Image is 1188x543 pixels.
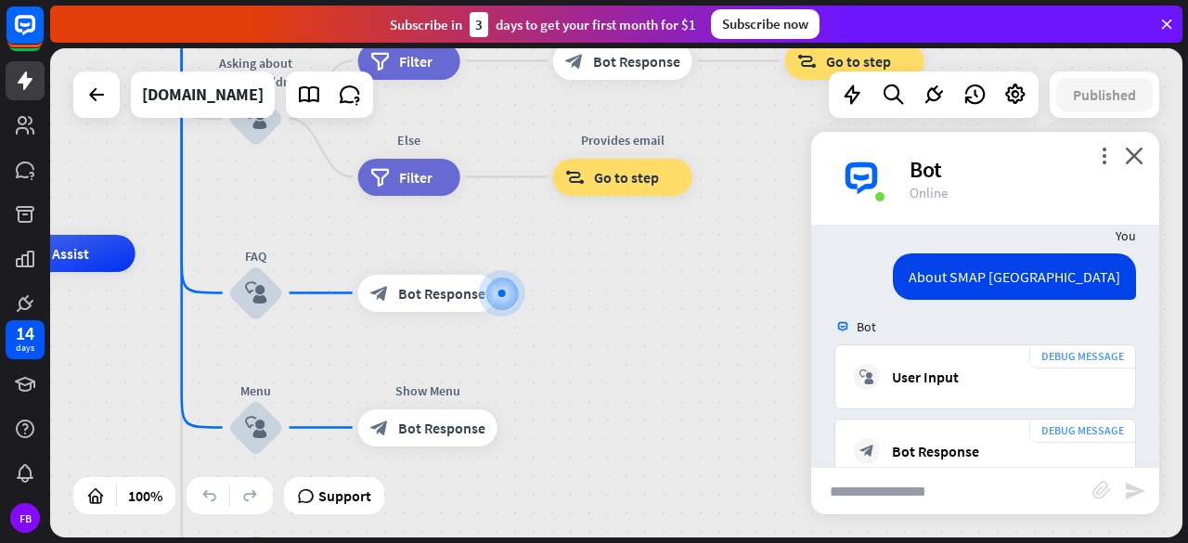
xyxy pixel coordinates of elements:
[910,155,1137,184] div: Bot
[200,54,312,91] div: Asking about company address
[1092,481,1111,499] i: block_attachment
[1056,78,1153,111] button: Published
[892,442,979,460] div: Bot Response
[854,364,880,390] i: block_user_input
[344,131,474,149] div: Else
[200,381,312,400] div: Menu
[539,131,706,149] div: Provides email
[370,168,390,187] i: filter
[390,12,696,37] div: Subscribe in days to get your first month for $1
[565,52,584,71] i: block_bot_response
[10,503,40,533] div: FB
[200,247,312,265] div: FAQ
[594,168,659,187] span: Go to step
[892,368,959,386] div: User Input
[1116,227,1136,244] span: You
[826,52,891,71] span: Go to step
[565,168,585,187] i: block_goto
[1029,344,1136,368] div: DEBUG MESSAGE
[245,282,267,304] i: block_user_input
[36,244,89,263] span: AI Assist
[797,52,817,71] i: block_goto
[1095,147,1113,164] i: more_vert
[1125,147,1143,164] i: close
[398,419,485,437] span: Bot Response
[399,168,433,187] span: Filter
[1029,419,1136,443] div: DEBUG MESSAGE
[142,71,264,118] div: smapmaroc.com
[711,9,820,39] div: Subscribe now
[370,52,390,71] i: filter
[344,381,511,400] div: Show Menu
[245,417,267,439] i: block_user_input
[16,342,34,355] div: days
[854,438,880,464] i: block_bot_response
[245,108,267,130] i: block_user_input
[16,325,34,342] div: 14
[6,320,45,359] a: 14 days
[1124,480,1146,502] i: send
[399,52,433,71] span: Filter
[318,481,371,511] span: Support
[370,419,389,437] i: block_bot_response
[910,184,1137,201] div: Online
[398,284,485,303] span: Bot Response
[123,481,168,511] div: 100%
[470,12,488,37] div: 3
[370,284,389,303] i: block_bot_response
[857,318,876,335] span: Bot
[893,253,1136,300] div: About SMAP [GEOGRAPHIC_DATA]
[593,52,680,71] span: Bot Response
[15,7,71,63] button: Open LiveChat chat widget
